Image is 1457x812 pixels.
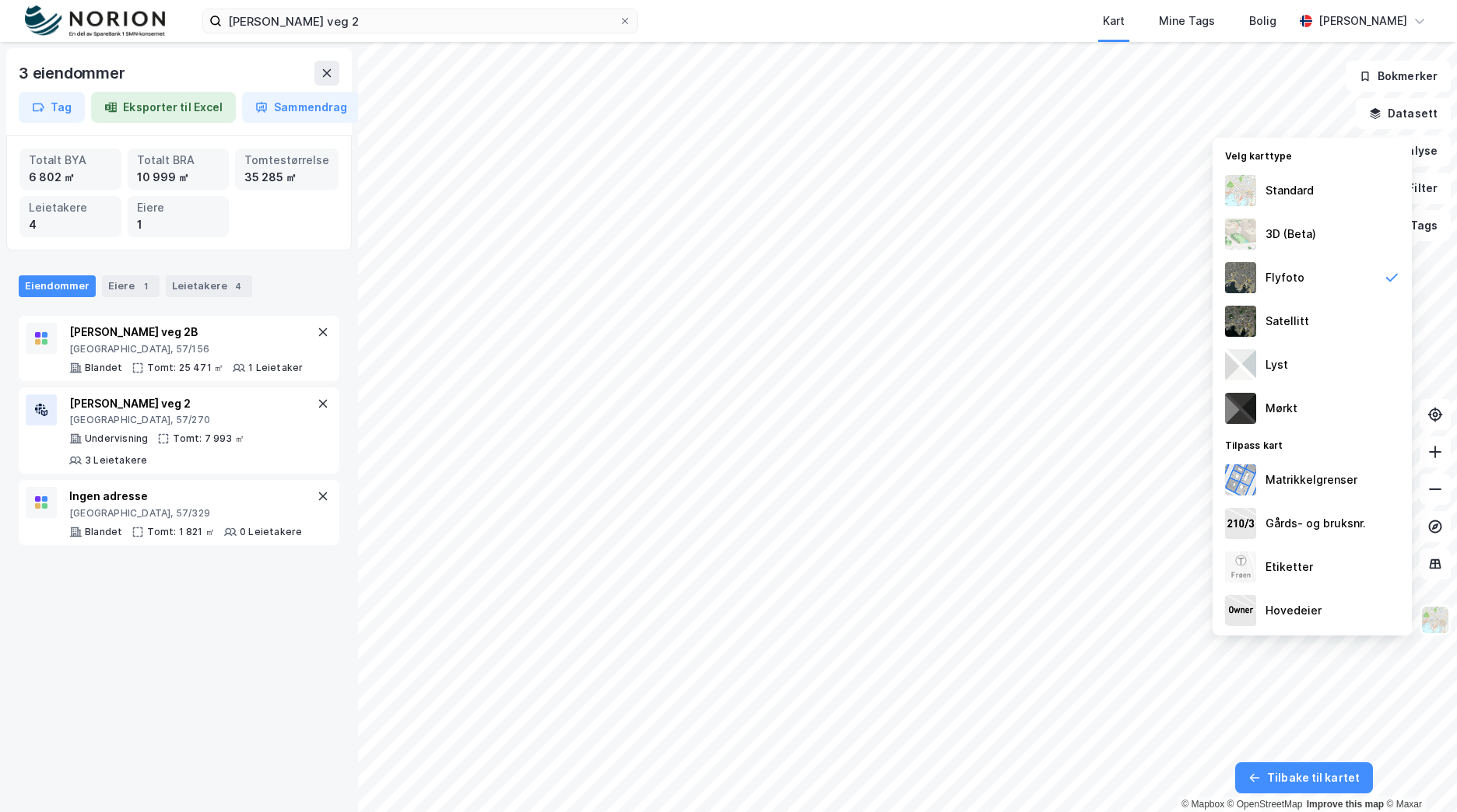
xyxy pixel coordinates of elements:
[173,432,244,445] div: Tomt: 7 993 ㎡
[1420,605,1450,635] img: Z
[242,92,360,123] button: Sammendrag
[1225,551,1256,583] img: Z
[147,362,223,374] div: Tomt: 25 471 ㎡
[137,216,220,233] div: 1
[1225,349,1256,380] img: luj3wr1y2y3+OchiMxRmMxRlscgabnMEmZ7DJGWxyBpucwSZnsMkZbHIGm5zBJmewyRlscgabnMEmZ7DJGWxyBpucwSZnsMkZ...
[1225,595,1256,626] img: majorOwner.b5e170eddb5c04bfeeff.jpeg
[85,432,148,445] div: Undervisning
[1379,737,1457,812] div: Kontrollprogram for chat
[69,487,302,506] div: Ingen adresse
[1213,430,1412,458] div: Tilpass kart
[69,507,302,520] div: [GEOGRAPHIC_DATA], 57/329
[230,278,246,294] div: 4
[1376,173,1451,204] button: Filter
[25,5,165,37] img: norion-logo.80e7a08dc31c2e691866.png
[137,169,220,186] div: 10 999 ㎡
[102,275,160,297] div: Eiere
[1225,508,1256,539] img: cadastreKeys.547ab17ec502f5a4ef2b.jpeg
[244,169,329,186] div: 35 285 ㎡
[1266,181,1314,200] div: Standard
[85,526,122,538] div: Blandet
[69,343,303,355] div: [GEOGRAPHIC_DATA], 57/156
[1318,12,1407,30] div: [PERSON_NAME]
[29,169,112,186] div: 6 802 ㎡
[1307,799,1384,810] a: Improve this map
[1159,12,1215,30] div: Mine Tags
[1266,399,1297,418] div: Mørkt
[19,61,128,86] div: 3 eiendommer
[137,152,220,169] div: Totalt BRA
[29,152,112,169] div: Totalt BYA
[248,362,303,374] div: 1 Leietaker
[1378,210,1451,241] button: Tags
[1225,306,1256,337] img: 9k=
[137,199,220,216] div: Eiere
[91,92,236,123] button: Eksporter til Excel
[1266,514,1366,533] div: Gårds- og bruksnr.
[1266,268,1304,287] div: Flyfoto
[1225,464,1256,495] img: cadastreBorders.cfe08de4b5ddd52a10de.jpeg
[1235,762,1373,793] button: Tilbake til kartet
[1213,141,1412,169] div: Velg karttype
[1225,262,1256,293] img: Z
[222,9,619,33] input: Søk på adresse, matrikkel, gårdeiere, leietakere eller personer
[85,454,147,467] div: 3 Leietakere
[1266,225,1316,243] div: 3D (Beta)
[1227,799,1303,810] a: OpenStreetMap
[69,394,314,413] div: [PERSON_NAME] veg 2
[1225,175,1256,206] img: Z
[166,275,252,297] div: Leietakere
[1266,312,1309,331] div: Satellitt
[1346,61,1451,92] button: Bokmerker
[1249,12,1276,30] div: Bolig
[1181,799,1224,810] a: Mapbox
[1225,219,1256,250] img: Z
[1360,135,1451,166] button: Analyse
[1266,558,1313,576] div: Etiketter
[138,278,153,294] div: 1
[1266,471,1357,489] div: Matrikkelgrenser
[1379,737,1457,812] iframe: Chat Widget
[1356,98,1451,129] button: Datasett
[69,414,314,426] div: [GEOGRAPHIC_DATA], 57/270
[85,362,122,374] div: Blandet
[244,152,329,169] div: Tomtestørrelse
[69,323,303,341] div: [PERSON_NAME] veg 2B
[240,526,302,538] div: 0 Leietakere
[29,216,112,233] div: 4
[1266,601,1322,620] div: Hovedeier
[1103,12,1125,30] div: Kart
[29,199,112,216] div: Leietakere
[1266,355,1288,374] div: Lyst
[147,526,215,538] div: Tomt: 1 821 ㎡
[19,92,85,123] button: Tag
[19,275,96,297] div: Eiendommer
[1225,393,1256,424] img: nCdM7BzjoCAAAAAElFTkSuQmCC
